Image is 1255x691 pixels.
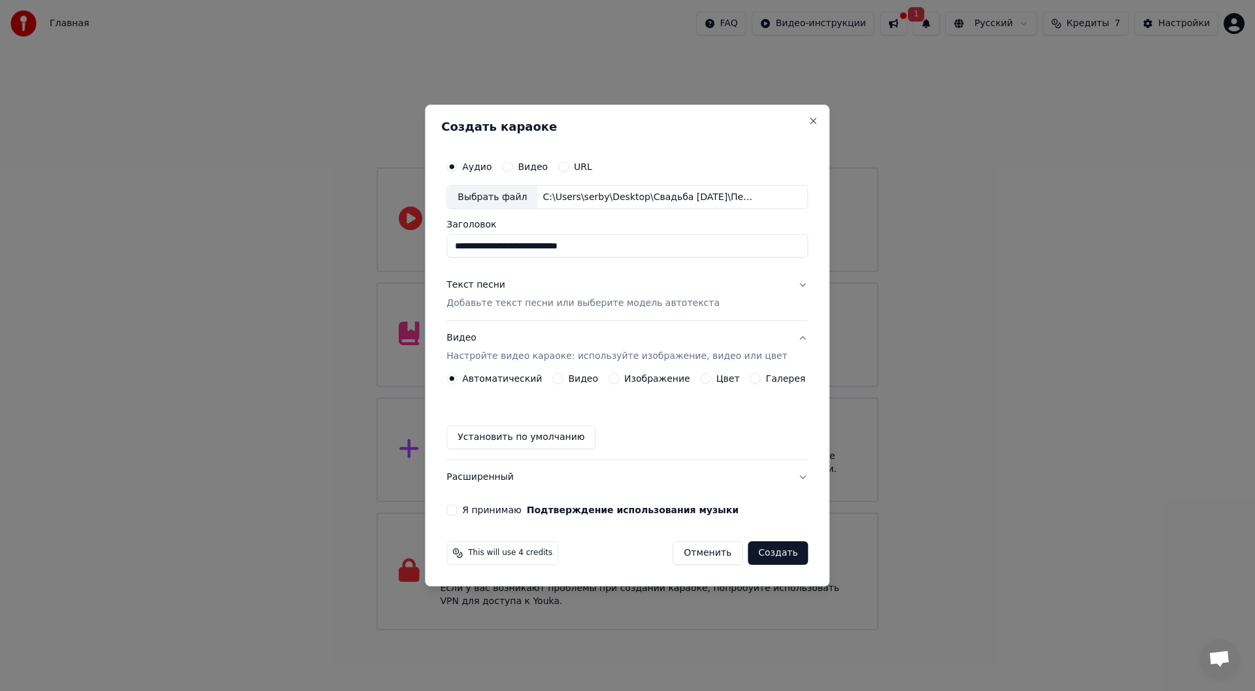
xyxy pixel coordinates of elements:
[766,374,806,383] label: Галерея
[716,374,740,383] label: Цвет
[462,374,542,383] label: Автоматический
[446,373,808,460] div: ВидеоНастройте видео караоке: используйте изображение, видео или цвет
[527,505,739,514] button: Я принимаю
[446,460,808,494] button: Расширенный
[446,426,595,449] button: Установить по умолчанию
[624,374,690,383] label: Изображение
[446,220,808,229] label: Заголовок
[446,279,505,292] div: Текст песни
[446,297,720,311] p: Добавьте текст песни или выберите модель автотекста
[468,548,552,558] span: This will use 4 credits
[446,269,808,321] button: Текст песниДобавьте текст песни или выберите модель автотекста
[748,541,808,565] button: Создать
[446,350,787,363] p: Настройте видео караоке: используйте изображение, видео или цвет
[518,162,548,171] label: Видео
[447,186,537,209] div: Выбрать файл
[446,322,808,374] button: ВидеоНастройте видео караоке: используйте изображение, видео или цвет
[574,162,592,171] label: URL
[446,332,787,363] div: Видео
[568,374,598,383] label: Видео
[441,121,813,133] h2: Создать караоке
[462,505,739,514] label: Я принимаю
[673,541,743,565] button: Отменить
[537,191,760,204] div: C:\Users\serby\Desktop\Свадьба [DATE]\Песня Для [PERSON_NAME] и [PERSON_NAME].mp3
[462,162,492,171] label: Аудио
